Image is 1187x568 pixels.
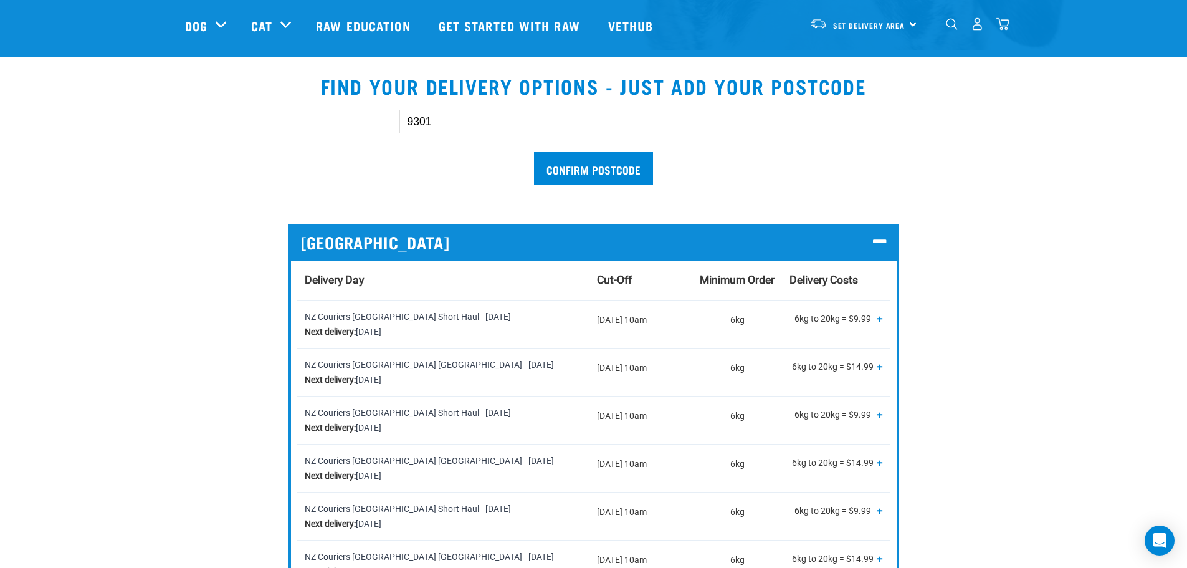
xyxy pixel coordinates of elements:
[877,505,883,516] button: Show all tiers
[789,309,882,331] p: 6kg to 20kg = $9.99 20kg to 40kg = $19.99 Over 40kg = $29.99
[789,501,882,523] p: 6kg to 20kg = $9.99 20kg to 40kg = $19.99 Over 40kg = $29.99
[877,361,883,372] button: Show all tiers
[810,18,827,29] img: van-moving.png
[789,357,882,379] p: 6kg to 20kg = $14.99 20kg to 40kg = $29.99 Over 40kg = $44.99
[877,457,883,468] button: Show all tiers
[251,16,272,35] a: Cat
[877,360,883,372] span: +
[589,348,693,396] td: [DATE] 10am
[692,300,782,348] td: 6kg
[301,233,449,252] span: [GEOGRAPHIC_DATA]
[877,408,883,420] span: +
[305,327,356,337] strong: Next delivery:
[877,456,883,468] span: +
[589,261,693,301] th: Cut-Off
[185,16,207,35] a: Dog
[692,492,782,540] td: 6kg
[305,423,356,433] strong: Next delivery:
[305,375,356,385] strong: Next delivery:
[996,17,1009,31] img: home-icon@2x.png
[399,110,788,133] input: Enter your postcode here...
[589,444,693,492] td: [DATE] 10am
[692,444,782,492] td: 6kg
[789,405,882,427] p: 6kg to 20kg = $9.99 20kg to 40kg = $19.99 Over 40kg = $29.99
[589,396,693,444] td: [DATE] 10am
[877,409,883,420] button: Show all tiers
[305,471,356,481] strong: Next delivery:
[303,1,426,51] a: Raw Education
[946,18,958,30] img: home-icon-1@2x.png
[589,492,693,540] td: [DATE] 10am
[692,348,782,396] td: 6kg
[596,1,669,51] a: Vethub
[297,261,589,301] th: Delivery Day
[877,504,883,516] span: +
[877,552,883,564] span: +
[305,519,356,529] strong: Next delivery:
[833,23,905,27] span: Set Delivery Area
[877,313,883,324] button: Show all tiers
[15,75,1172,97] h2: Find your delivery options - just add your postcode
[877,553,883,564] button: Show all tiers
[692,261,782,301] th: Minimum Order
[305,501,582,531] div: NZ Couriers [GEOGRAPHIC_DATA] Short Haul - [DATE] [DATE]
[305,309,582,339] div: NZ Couriers [GEOGRAPHIC_DATA] Short Haul - [DATE] [DATE]
[305,453,582,483] div: NZ Couriers [GEOGRAPHIC_DATA] [GEOGRAPHIC_DATA] - [DATE] [DATE]
[301,233,887,252] p: [GEOGRAPHIC_DATA]
[971,17,984,31] img: user.png
[1145,526,1175,556] div: Open Intercom Messenger
[877,312,883,324] span: +
[426,1,596,51] a: Get started with Raw
[305,405,582,435] div: NZ Couriers [GEOGRAPHIC_DATA] Short Haul - [DATE] [DATE]
[534,152,653,185] input: Confirm postcode
[305,357,582,387] div: NZ Couriers [GEOGRAPHIC_DATA] [GEOGRAPHIC_DATA] - [DATE] [DATE]
[782,261,890,301] th: Delivery Costs
[589,300,693,348] td: [DATE] 10am
[692,396,782,444] td: 6kg
[789,453,882,475] p: 6kg to 20kg = $14.99 20kg to 40kg = $29.99 Over 40kg = $44.99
